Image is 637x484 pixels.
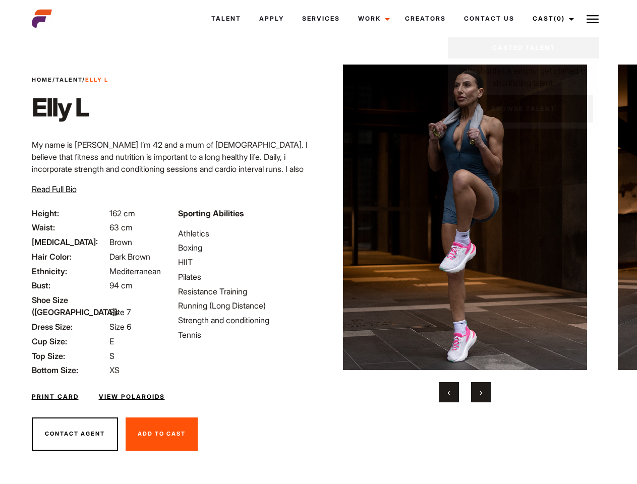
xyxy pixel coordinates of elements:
button: Contact Agent [32,417,118,451]
a: Work [349,5,396,32]
a: Apply [250,5,293,32]
span: Size 7 [109,307,131,317]
span: Dress Size: [32,321,107,333]
span: Height: [32,207,107,219]
span: E [109,336,114,346]
strong: Elly L [85,76,108,83]
span: [MEDICAL_DATA]: [32,236,107,248]
li: Pilates [178,271,312,283]
li: Athletics [178,227,312,239]
a: Talent [202,5,250,32]
span: Hair Color: [32,251,107,263]
a: Home [32,76,52,83]
span: Mediterranean [109,266,161,276]
span: XS [109,365,120,375]
a: View Polaroids [99,392,165,401]
span: 162 cm [109,208,135,218]
span: / / [32,76,108,84]
span: Next [480,387,482,397]
span: Shoe Size ([GEOGRAPHIC_DATA]): [32,294,107,318]
span: S [109,351,114,361]
span: Top Size: [32,350,107,362]
p: My name is [PERSON_NAME] I’m 42 and a mum of [DEMOGRAPHIC_DATA]. I believe that fitness and nutri... [32,139,313,223]
a: Talent [55,76,82,83]
button: Add To Cast [126,417,198,451]
span: Brown [109,237,132,247]
li: Running (Long Distance) [178,299,312,312]
span: Dark Brown [109,252,150,262]
li: Strength and conditioning [178,314,312,326]
p: Your shortlist is empty, get started by shortlisting talent. [448,58,599,89]
a: Cast(0) [524,5,580,32]
span: Waist: [32,221,107,233]
img: Burger icon [587,13,599,25]
a: Print Card [32,392,79,401]
span: Bust: [32,279,107,291]
h1: Elly L [32,92,108,123]
li: Tennis [178,329,312,341]
li: Resistance Training [178,285,312,297]
span: Cup Size: [32,335,107,347]
li: HIIT [178,256,312,268]
li: Boxing [178,241,312,254]
span: Previous [447,387,450,397]
a: Creators [396,5,455,32]
span: Bottom Size: [32,364,107,376]
img: cropped-aefm-brand-fav-22-square.png [32,9,52,29]
span: 94 cm [109,280,133,290]
a: Casted Talent [448,37,599,58]
span: Add To Cast [138,430,186,437]
span: Size 6 [109,322,131,332]
a: Contact Us [455,5,524,32]
strong: Sporting Abilities [178,208,244,218]
span: Ethnicity: [32,265,107,277]
a: Services [293,5,349,32]
button: Read Full Bio [32,183,77,195]
a: Browse Talent [454,95,593,123]
span: Read Full Bio [32,184,77,194]
span: 63 cm [109,222,133,232]
span: (0) [554,15,565,22]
